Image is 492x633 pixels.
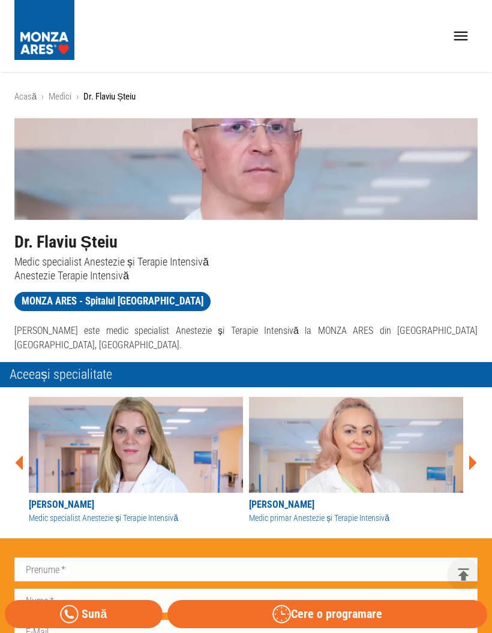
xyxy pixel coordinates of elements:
a: MONZA ARES - Spitalul [GEOGRAPHIC_DATA] [14,292,211,311]
button: Cere o programare [167,600,487,628]
a: [PERSON_NAME]Medic primar Anestezie și Terapie Intensivă [249,397,463,525]
div: [PERSON_NAME] [249,498,463,512]
p: Dr. Flaviu Șteiu [83,90,136,104]
a: Sună [5,600,163,628]
button: delete [447,558,480,591]
button: open drawer [445,20,478,53]
div: Medic primar Anestezie și Terapie Intensivă [249,512,463,525]
a: [PERSON_NAME]Medic specialist Anestezie și Terapie Intensivă [29,397,243,525]
li: › [76,90,79,104]
div: [PERSON_NAME] [29,498,243,512]
p: [PERSON_NAME] este medic specialist Anestezie și Terapie Intensivă la MONZA ARES din [GEOGRAPHIC_... [14,324,478,352]
img: Dr. Flaviu Șteiu [14,118,478,220]
div: Medic specialist Anestezie și Terapie Intensivă [29,512,243,525]
span: MONZA ARES - Spitalul [GEOGRAPHIC_DATA] [14,294,211,309]
p: Medic specialist Anestezie și Terapie Intensivă [14,255,478,269]
nav: breadcrumb [14,90,478,104]
a: Acasă [14,91,37,102]
a: Medici [49,91,71,102]
li: › [41,90,44,104]
h1: Dr. Flaviu Șteiu [14,230,478,255]
p: Anestezie Terapie Intensivă [14,269,478,282]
